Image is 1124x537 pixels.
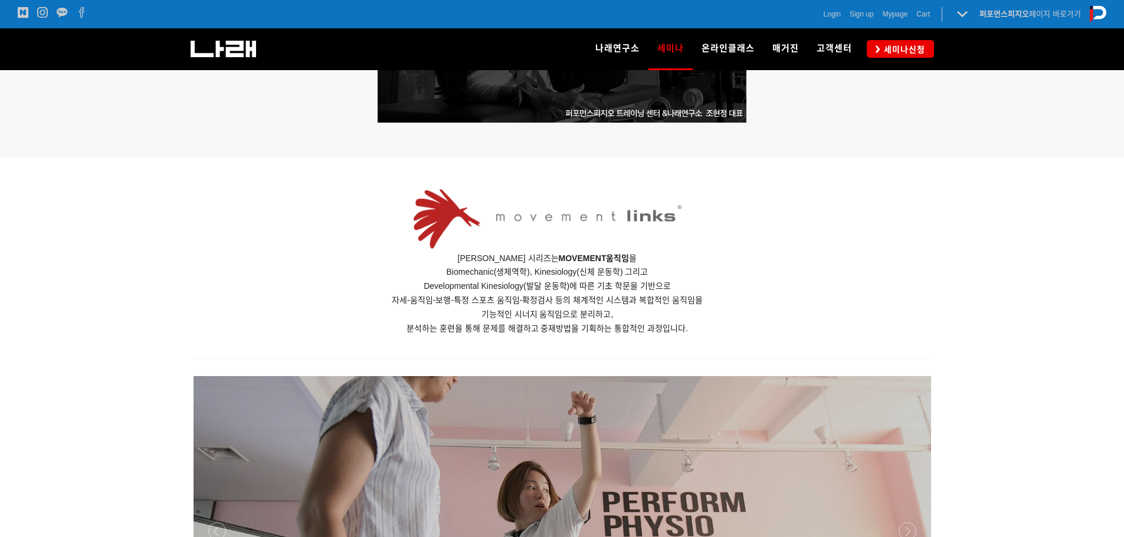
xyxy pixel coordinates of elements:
a: Cart [916,8,930,20]
a: 세미나 [648,28,693,70]
a: 온라인클래스 [693,28,763,70]
span: 온라인클래스 [702,43,755,54]
span: 세미나신청 [880,44,925,55]
a: 나래연구소 [586,28,648,70]
a: 고객센터 [808,28,861,70]
a: 세미나신청 [867,40,934,57]
a: 퍼포먼스피지오페이지 바로가기 [979,9,1081,18]
strong: 퍼포먼스피지오 [979,9,1029,18]
span: 분석하는 훈련을 통해 문제를 해결하고 중재방법을 기획하는 통합적인 과정입니다. [407,324,688,333]
a: Sign up [850,8,874,20]
strong: MOVEMENT [559,253,607,263]
span: 기능적인 시너지 움직임으로 분리하고, [481,309,614,319]
strong: 움직임 [606,253,629,263]
span: Developmental Kinesiology(발달 운동학)에 따른 기초 학문을 기반으로 [424,281,671,291]
a: Login [824,8,841,20]
span: Biomechanic(생체역학), Kinesiology(신체 운동학) 그리고 [447,267,648,276]
span: 자세-움직임-보행-특정 스포츠 움직임-확정검사 등의 체계적인 시스템과 복합적인 움직임을 [392,295,703,305]
span: 세미나 [657,39,684,58]
a: Mypage [883,8,908,20]
span: 나래연구소 [595,43,640,54]
span: 매거진 [772,43,799,54]
a: 매거진 [763,28,808,70]
img: 5cb64c9483fa4.png [414,189,681,248]
span: [PERSON_NAME] 시리즈는 을 [458,253,637,263]
span: 고객센터 [817,43,852,54]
